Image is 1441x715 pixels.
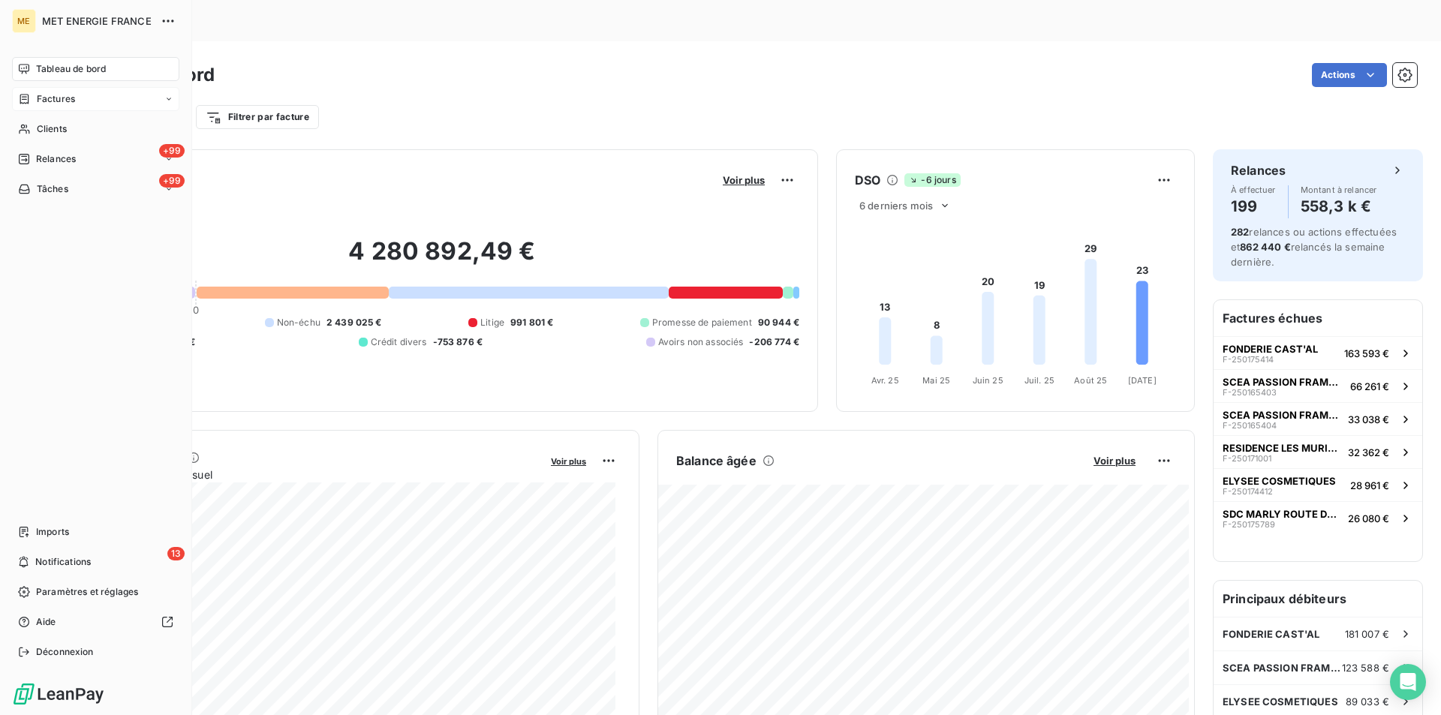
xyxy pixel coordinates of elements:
tspan: Août 25 [1074,375,1107,386]
button: SDC MARLY ROUTE DE L ETANGF-25017578926 080 € [1214,501,1422,534]
button: Voir plus [718,173,769,187]
span: -753 876 € [433,335,483,349]
span: F-250175789 [1223,520,1275,529]
span: ELYSEE COSMETIQUES [1223,695,1338,707]
span: 2 439 025 € [326,316,382,329]
span: 991 801 € [510,316,553,329]
h4: 558,3 k € [1301,194,1377,218]
span: Promesse de paiement [652,316,752,329]
span: Montant à relancer [1301,185,1377,194]
span: RESIDENCE LES MURIERS [1223,442,1342,454]
div: Open Intercom Messenger [1390,664,1426,700]
h6: Relances [1231,161,1286,179]
span: relances ou actions effectuées et relancés la semaine dernière. [1231,226,1397,268]
h6: Factures échues [1214,300,1422,336]
tspan: Juil. 25 [1024,375,1054,386]
span: 163 593 € [1344,347,1389,359]
span: 0 [193,304,199,316]
span: 89 033 € [1346,695,1389,707]
button: ELYSEE COSMETIQUESF-25017441228 961 € [1214,468,1422,501]
h6: Balance âgée [676,452,757,470]
span: Avoirs non associés [658,335,744,349]
span: F-250165404 [1223,421,1277,430]
span: 32 362 € [1348,446,1389,458]
span: 282 [1231,226,1249,238]
span: Clients [37,122,67,136]
button: Actions [1312,63,1387,87]
span: Voir plus [1094,455,1136,467]
img: Logo LeanPay [12,682,105,706]
span: 28 961 € [1350,479,1389,491]
span: 13 [167,547,185,560]
button: RESIDENCE LES MURIERSF-25017100132 362 € [1214,435,1422,468]
span: ELYSEE COSMETIQUES [1223,475,1336,487]
span: Voir plus [723,174,765,186]
span: SCEA PASSION FRAMBOISES [1223,376,1344,388]
tspan: Avr. 25 [871,375,899,386]
span: SCEA PASSION FRAMBOISES [1223,409,1342,421]
span: 123 588 € [1342,662,1389,674]
button: Voir plus [1089,454,1140,467]
span: FONDERIE CAST'AL [1223,343,1318,355]
span: Tâches [37,182,68,196]
span: 33 038 € [1348,413,1389,425]
a: Aide [12,610,179,634]
tspan: [DATE] [1128,375,1157,386]
span: Litige [480,316,504,329]
span: -6 jours [904,173,960,187]
button: FONDERIE CAST'ALF-250175414163 593 € [1214,336,1422,369]
span: 90 944 € [758,316,799,329]
span: 862 440 € [1240,241,1290,253]
span: SDC MARLY ROUTE DE L ETANG [1223,508,1342,520]
span: F-250165403 [1223,388,1277,397]
button: Filtrer par facture [196,105,319,129]
span: 66 261 € [1350,380,1389,392]
h6: Principaux débiteurs [1214,581,1422,617]
span: 6 derniers mois [859,200,933,212]
span: Relances [36,152,76,166]
span: -206 774 € [749,335,799,349]
span: Factures [37,92,75,106]
span: 26 080 € [1348,512,1389,524]
button: Voir plus [546,454,591,467]
span: SCEA PASSION FRAMBOISES [1223,662,1342,674]
tspan: Mai 25 [922,375,950,386]
span: Paramètres et réglages [36,585,138,599]
span: 181 007 € [1345,628,1389,640]
span: Chiffre d'affaires mensuel [85,467,540,482]
tspan: Juin 25 [973,375,1003,386]
span: Voir plus [551,456,586,467]
span: Imports [36,525,69,539]
span: +99 [159,144,185,158]
button: SCEA PASSION FRAMBOISESF-25016540433 038 € [1214,402,1422,435]
span: Aide [36,615,56,629]
span: Crédit divers [371,335,427,349]
span: À effectuer [1231,185,1276,194]
span: FONDERIE CAST'AL [1223,628,1319,640]
span: +99 [159,174,185,188]
h2: 4 280 892,49 € [85,236,799,281]
span: F-250171001 [1223,454,1271,463]
span: Non-échu [277,316,320,329]
h6: DSO [855,171,880,189]
h4: 199 [1231,194,1276,218]
span: Tableau de bord [36,62,106,76]
span: F-250174412 [1223,487,1273,496]
button: SCEA PASSION FRAMBOISESF-25016540366 261 € [1214,369,1422,402]
span: F-250175414 [1223,355,1274,364]
span: Notifications [35,555,91,569]
span: Déconnexion [36,645,94,659]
